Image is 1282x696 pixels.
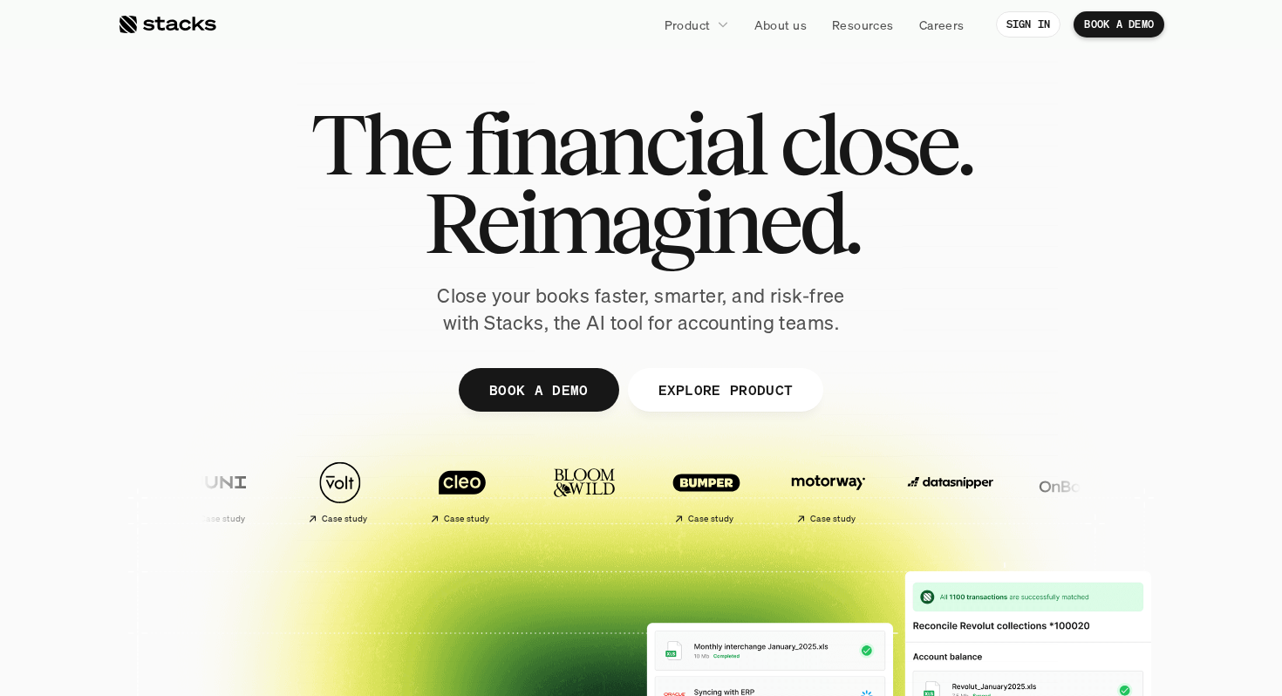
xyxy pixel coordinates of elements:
h2: Case study [200,514,246,524]
a: EXPLORE PRODUCT [627,368,823,412]
p: Careers [919,16,965,34]
span: The [310,105,449,183]
a: Resources [822,9,904,40]
p: Close your books faster, smarter, and risk-free with Stacks, the AI tool for accounting teams. [423,283,859,337]
a: SIGN IN [996,11,1061,38]
p: SIGN IN [1006,18,1051,31]
span: close. [780,105,972,183]
a: BOOK A DEMO [459,368,619,412]
h2: Case study [688,514,734,524]
a: About us [744,9,817,40]
p: About us [754,16,807,34]
a: Case study [772,452,885,531]
h2: Case study [810,514,856,524]
a: Case study [406,452,519,531]
span: Reimagined. [424,183,859,262]
a: Case study [650,452,763,531]
p: Resources [832,16,894,34]
h2: Case study [322,514,368,524]
a: BOOK A DEMO [1074,11,1164,38]
p: EXPLORE PRODUCT [658,377,793,402]
h2: Case study [444,514,490,524]
a: Careers [909,9,975,40]
p: BOOK A DEMO [489,377,589,402]
p: BOOK A DEMO [1084,18,1154,31]
a: Case study [283,452,397,531]
p: Product [665,16,711,34]
span: financial [464,105,765,183]
a: Case study [161,452,275,531]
